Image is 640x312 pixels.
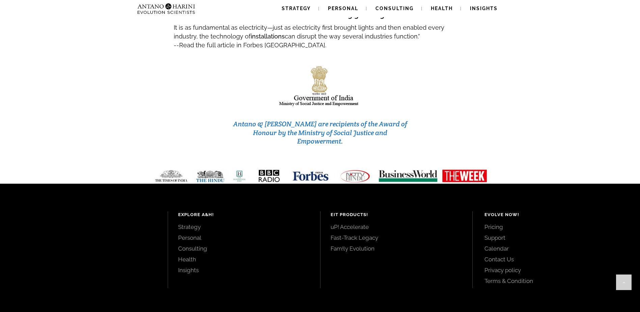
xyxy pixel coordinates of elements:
span: “ is a - industry globally... [174,9,392,19]
h4: Explore A&H! [178,211,310,218]
a: Terms & Condition [484,277,625,285]
a: Fam!ly Evolution [331,245,463,252]
a: Fast-Track Legacy [331,234,463,241]
a: Consulting [178,245,310,252]
a: Calendar [484,245,625,252]
h3: Antano & [PERSON_NAME] are recipients of the Award of Honour by the Ministry of Social Justice an... [231,120,409,146]
span: -- [174,42,179,49]
strong: installations [251,33,285,40]
a: Health [178,256,310,263]
a: Contact Us [484,256,625,263]
span: Read the full article in Forbes [GEOGRAPHIC_DATA]. [179,42,326,49]
a: Personal [178,234,310,241]
span: Insights [470,6,498,11]
span: Strategy [282,6,311,11]
span: Consulting [375,6,414,11]
span: Health [431,6,453,11]
a: Read the full article in Forbes [GEOGRAPHIC_DATA]. [179,38,326,50]
a: Strategy [178,223,310,231]
span: It is as fundamental as electricity—just as electricity first brought lights and then enabled eve... [174,24,444,40]
strong: dollar [299,9,321,19]
strong: Excellence Installation [177,9,258,19]
a: uP! Accelerate [331,223,463,231]
img: india-logo1 [279,64,362,108]
a: Support [484,234,625,241]
a: Insights [178,266,310,274]
a: Pricing [484,223,625,231]
h4: Evolve Now! [484,211,625,218]
a: Privacy policy [484,266,625,274]
h4: EIT Products! [331,211,463,218]
span: Personal [328,6,358,11]
img: Media-Strip [147,169,493,183]
strong: trillion [271,9,296,19]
